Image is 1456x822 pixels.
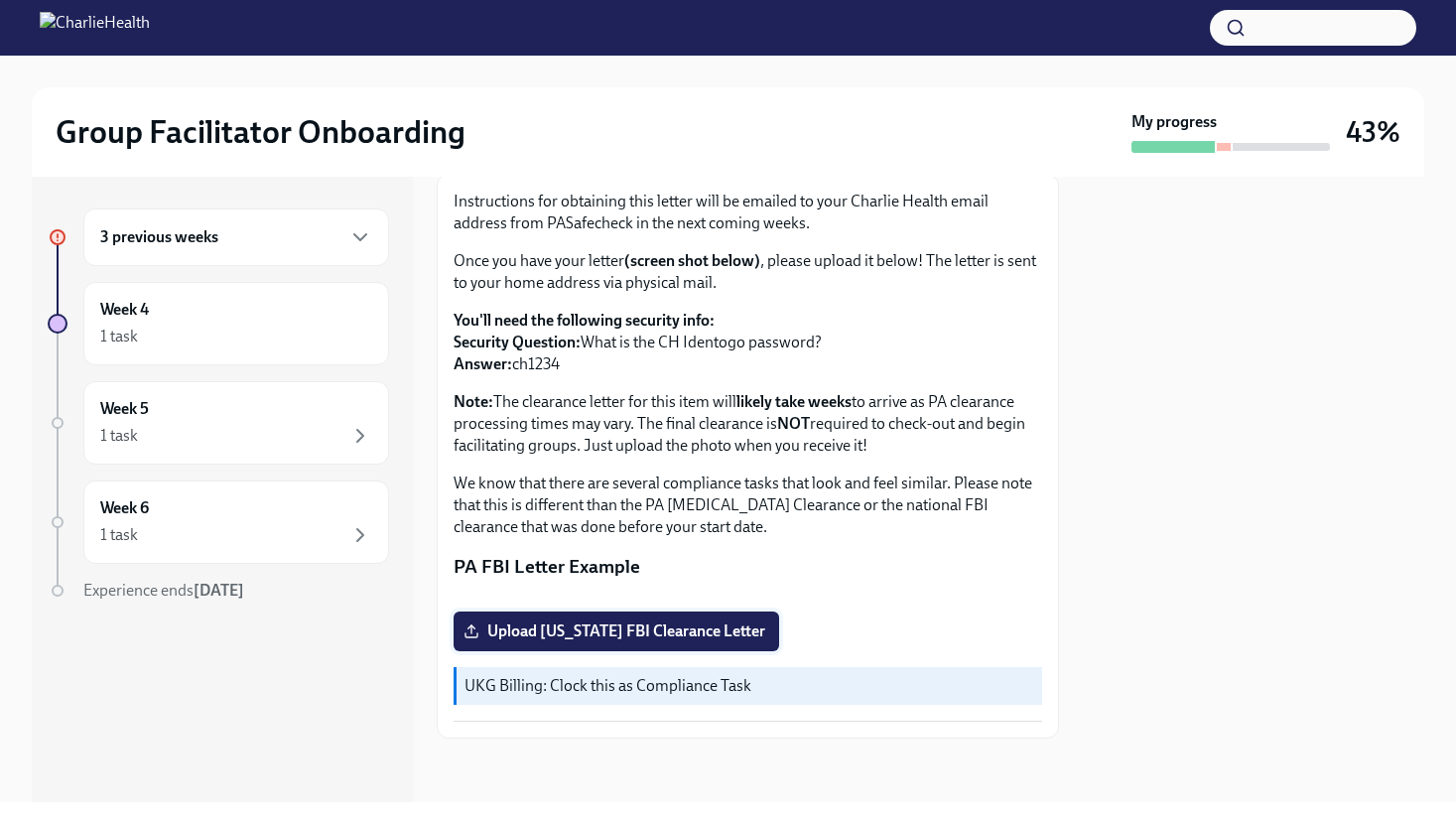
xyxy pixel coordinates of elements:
strong: (screen shot below) [624,251,760,270]
strong: Answer: [454,354,512,373]
p: UKG Billing: Clock this as Compliance Task [464,675,1034,697]
strong: likely take weeks [736,392,852,411]
div: 1 task [100,524,138,546]
span: Experience ends [83,581,244,600]
h3: 43% [1346,114,1400,150]
h6: Week 6 [100,497,149,519]
p: Instructions for obtaining this letter will be emailed to your Charlie Health email address from ... [454,191,1042,234]
a: Week 51 task [48,381,389,465]
strong: You'll need the following security info: [454,311,715,330]
strong: My progress [1131,111,1217,133]
div: 1 task [100,326,138,347]
p: PA FBI Letter Example [454,554,1042,580]
img: CharlieHealth [40,12,150,44]
span: Upload [US_STATE] FBI Clearance Letter [467,621,765,641]
strong: Security Question: [454,333,581,351]
h6: 3 previous weeks [100,226,218,248]
p: The clearance letter for this item will to arrive as PA clearance processing times may vary. The ... [454,391,1042,457]
label: Upload [US_STATE] FBI Clearance Letter [454,612,779,651]
h6: Week 4 [100,299,149,321]
h6: Week 5 [100,398,149,420]
div: 1 task [100,425,138,447]
h2: Group Facilitator Onboarding [56,112,465,152]
p: What is the CH Identogo password? ch1234 [454,310,1042,375]
p: We know that there are several compliance tasks that look and feel similar. Please note that this... [454,473,1042,538]
strong: Note: [454,392,493,411]
a: Week 41 task [48,282,389,365]
strong: NOT [777,414,810,433]
p: Once you have your letter , please upload it below! The letter is sent to your home address via p... [454,250,1042,294]
strong: [DATE] [194,581,244,600]
a: Week 61 task [48,480,389,564]
div: 3 previous weeks [83,208,389,266]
